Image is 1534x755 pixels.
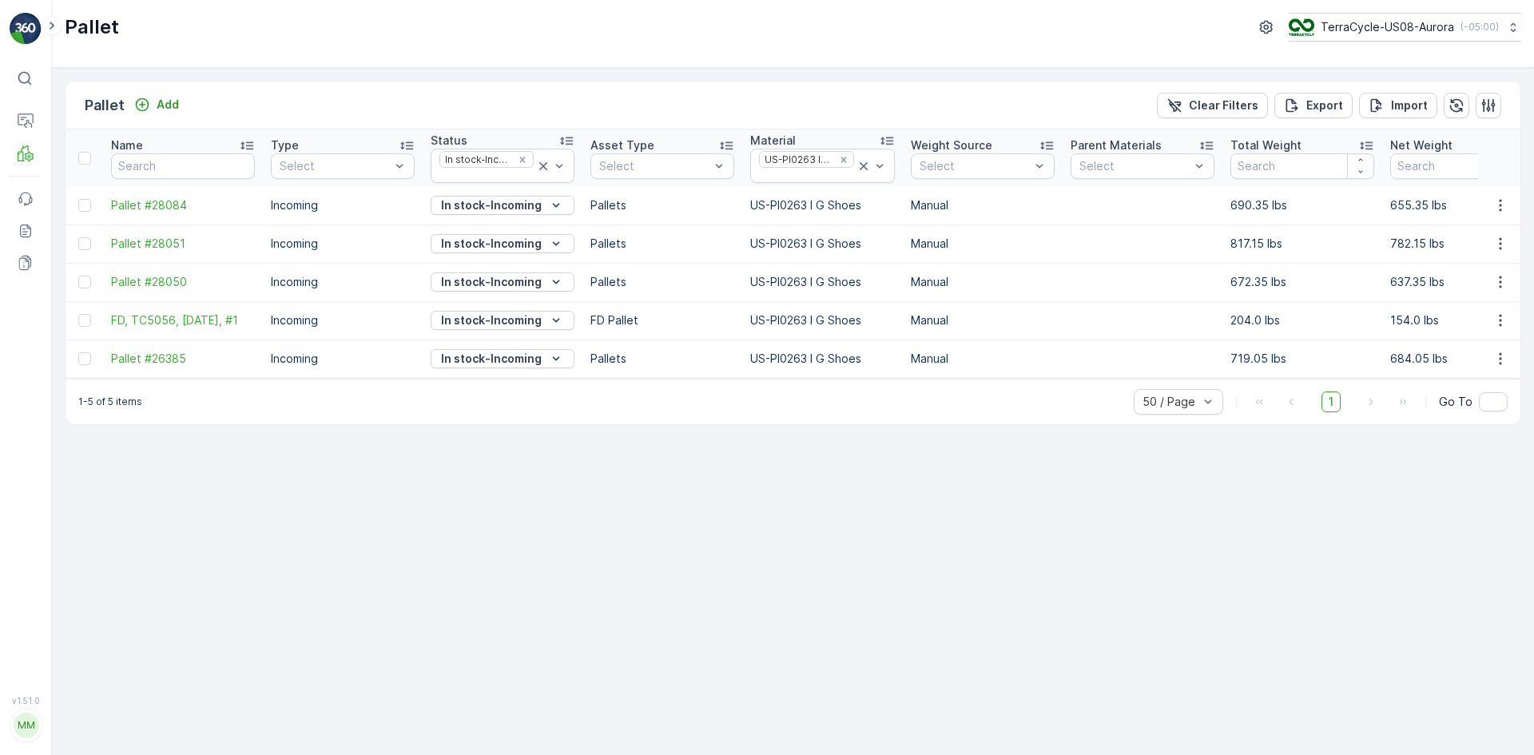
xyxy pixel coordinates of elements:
p: Weight Source [911,137,992,153]
p: 154.0 lbs [1390,312,1534,328]
div: Toggle Row Selected [78,199,91,212]
p: Incoming [271,351,415,367]
a: Pallet #28051 [111,236,255,252]
p: Status [431,133,467,149]
button: In stock-Incoming [431,272,574,292]
p: Net Weight [1390,137,1453,153]
img: image_ci7OI47.png [1289,18,1314,36]
p: 684.05 lbs [1390,351,1534,367]
button: TerraCycle-US08-Aurora(-05:00) [1289,13,1521,42]
div: Remove US-PI0263 I G Shoes [835,153,852,166]
button: Add [128,95,185,114]
p: In stock-Incoming [441,312,542,328]
p: 672.35 lbs [1230,274,1374,290]
p: Incoming [271,312,415,328]
p: US-PI0263 I G Shoes [750,274,895,290]
div: MM [14,713,39,738]
span: 1 [1321,391,1341,412]
p: Asset Type [590,137,654,153]
a: Pallet #28084 [111,197,255,213]
div: Toggle Row Selected [78,237,91,250]
div: US-PI0263 I G Shoes [760,152,833,167]
span: v 1.51.0 [10,696,42,705]
p: 719.05 lbs [1230,351,1374,367]
p: Pallet [85,94,125,117]
p: Manual [911,197,1055,213]
button: In stock-Incoming [431,349,574,368]
p: Parent Materials [1071,137,1162,153]
p: Select [599,158,709,174]
button: MM [10,709,42,742]
div: Toggle Row Selected [78,276,91,288]
p: US-PI0263 I G Shoes [750,312,895,328]
input: Search [1390,153,1534,179]
p: Export [1306,97,1343,113]
button: In stock-Incoming [431,234,574,253]
p: Total Weight [1230,137,1302,153]
p: US-PI0263 I G Shoes [750,197,895,213]
div: Toggle Row Selected [78,314,91,327]
p: Pallets [590,274,734,290]
p: Select [280,158,390,174]
p: 637.35 lbs [1390,274,1534,290]
button: Clear Filters [1157,93,1268,118]
button: Export [1274,93,1353,118]
input: Search [111,153,255,179]
p: Manual [911,351,1055,367]
p: Manual [911,312,1055,328]
p: Pallets [590,351,734,367]
p: Incoming [271,236,415,252]
p: Pallet [65,14,119,40]
div: In stock-Incoming [440,152,513,167]
span: FD, TC5056, [DATE], #1 [111,312,255,328]
p: Name [111,137,143,153]
p: Manual [911,236,1055,252]
a: Pallet #28050 [111,274,255,290]
div: Toggle Row Selected [78,352,91,365]
p: In stock-Incoming [441,197,542,213]
p: FD Pallet [590,312,734,328]
span: Go To [1439,394,1472,410]
p: ( -05:00 ) [1460,21,1499,34]
p: Select [920,158,1030,174]
p: Add [157,97,179,113]
p: 204.0 lbs [1230,312,1374,328]
img: logo [10,13,42,45]
button: In stock-Incoming [431,311,574,330]
p: Incoming [271,274,415,290]
p: US-PI0263 I G Shoes [750,351,895,367]
p: Import [1391,97,1428,113]
p: 817.15 lbs [1230,236,1374,252]
button: In stock-Incoming [431,196,574,215]
p: Pallets [590,236,734,252]
p: 1-5 of 5 items [78,395,142,408]
p: Incoming [271,197,415,213]
p: Manual [911,274,1055,290]
p: In stock-Incoming [441,274,542,290]
input: Search [1230,153,1374,179]
p: Type [271,137,299,153]
a: FD, TC5056, 07/05/24, #1 [111,312,255,328]
p: 690.35 lbs [1230,197,1374,213]
p: In stock-Incoming [441,236,542,252]
p: Material [750,133,796,149]
p: 782.15 lbs [1390,236,1534,252]
p: Clear Filters [1189,97,1258,113]
p: US-PI0263 I G Shoes [750,236,895,252]
p: Select [1079,158,1190,174]
p: TerraCycle-US08-Aurora [1321,19,1454,35]
button: Import [1359,93,1437,118]
p: In stock-Incoming [441,351,542,367]
div: Remove In stock-Incoming [514,153,531,166]
p: Pallets [590,197,734,213]
a: Pallet #26385 [111,351,255,367]
p: 655.35 lbs [1390,197,1534,213]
